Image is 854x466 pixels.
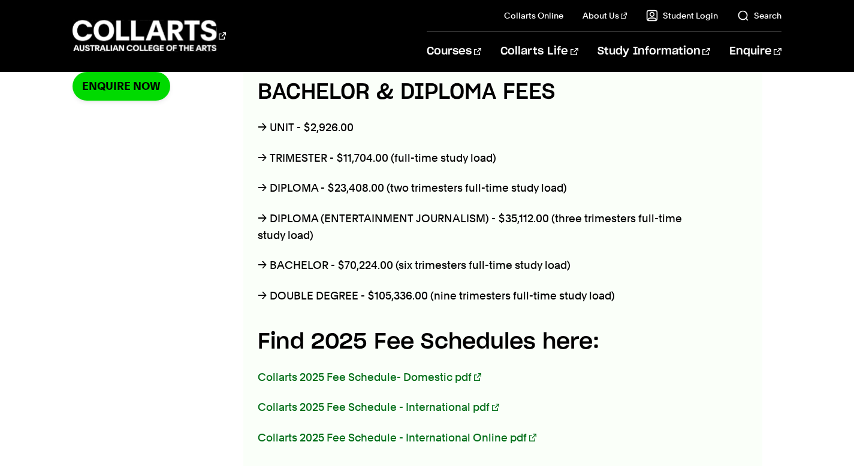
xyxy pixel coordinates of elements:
[258,288,702,304] p: → DOUBLE DEGREE - $105,336.00 (nine trimesters full-time study load)
[427,32,481,71] a: Courses
[258,119,702,136] p: → UNIT - $2,926.00
[729,32,781,71] a: Enquire
[258,326,702,358] h4: Find 2025 Fee Schedules here:
[258,150,702,167] p: → TRIMESTER - $11,704.00 (full-time study load)
[258,257,702,274] p: → BACHELOR - $70,224.00 (six trimesters full-time study load)
[258,76,702,108] h4: BACHELOR & DIPLOMA FEES
[598,32,710,71] a: Study Information
[583,10,627,22] a: About Us
[258,180,702,196] p: → DIPLOMA - $23,408.00 (two trimesters full-time study load)
[504,10,563,22] a: Collarts Online
[73,19,226,53] div: Go to homepage
[646,10,718,22] a: Student Login
[500,32,578,71] a: Collarts Life
[73,72,170,100] a: Enquire Now
[258,210,702,244] p: → DIPLOMA (ENTERTAINMENT JOURNALISM) - $35,112.00 (three trimesters full-time study load)
[258,431,536,444] a: Collarts 2025 Fee Schedule - International Online pdf
[737,10,781,22] a: Search
[258,371,481,383] a: Collarts 2025 Fee Schedule- Domestic pdf
[258,401,499,413] a: Collarts 2025 Fee Schedule - International pdf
